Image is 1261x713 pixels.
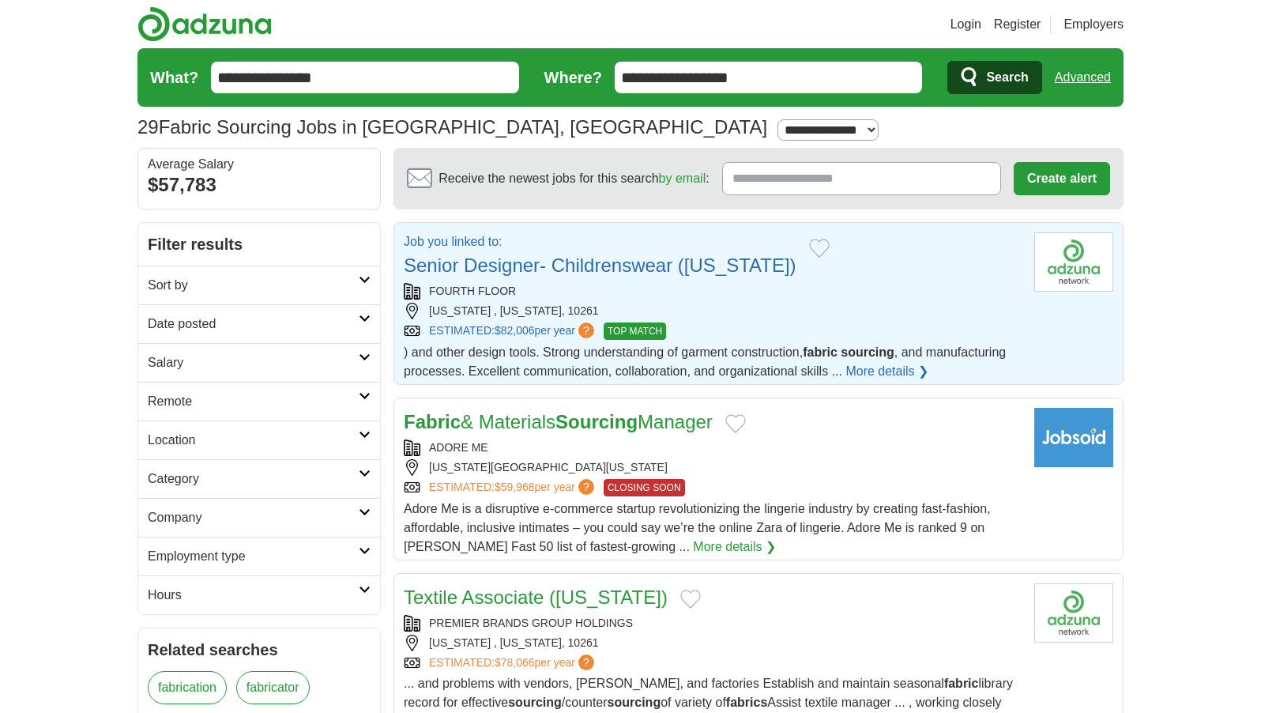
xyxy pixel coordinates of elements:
div: $57,783 [148,171,371,199]
a: Employment type [138,537,380,575]
a: Senior Designer- Childrenswear ([US_STATE]) [404,255,796,276]
p: Job you linked to: [404,232,796,251]
a: Remote [138,382,380,421]
span: Receive the newest jobs for this search : [439,169,709,188]
div: Average Salary [148,158,371,171]
a: Fabric& MaterialsSourcingManager [404,411,713,432]
img: Company logo [1034,408,1113,467]
span: 29 [137,113,159,141]
h1: Fabric Sourcing Jobs in [GEOGRAPHIC_DATA], [GEOGRAPHIC_DATA] [137,116,767,138]
span: $82,006 [495,324,535,337]
button: Search [947,61,1041,94]
h2: Related searches [148,638,371,662]
strong: sourcing [508,696,562,709]
a: by email [659,172,706,185]
h2: Remote [148,392,359,411]
h2: Location [148,431,359,450]
img: Adzuna logo [137,6,272,42]
a: Category [138,459,380,498]
h2: Employment type [148,547,359,566]
div: [US_STATE] , [US_STATE], 10261 [404,635,1022,651]
h2: Category [148,470,359,489]
a: Sort by [138,266,380,304]
strong: sourcing [841,345,894,359]
a: Textile Associate ([US_STATE]) [404,587,668,608]
a: fabrication [148,671,227,704]
a: Hours [138,575,380,614]
span: ? [578,655,594,670]
strong: fabric [803,345,838,359]
a: More details ❯ [693,538,776,556]
a: Date posted [138,304,380,343]
strong: fabric [944,677,979,690]
img: Company logo [1034,232,1113,292]
a: Company [138,498,380,537]
a: ESTIMATED:$59,968per year? [429,479,597,496]
a: Employers [1063,15,1124,34]
button: Add to favorite jobs [680,590,701,609]
a: Register [994,15,1041,34]
span: $78,066 [495,656,535,669]
button: Add to favorite jobs [725,414,746,433]
div: [US_STATE] , [US_STATE], 10261 [404,303,1022,319]
h2: Sort by [148,276,359,295]
span: CLOSING SOON [604,479,685,496]
span: $59,968 [495,481,535,493]
span: TOP MATCH [604,323,666,340]
span: ? [578,323,594,338]
label: Where? [544,66,602,89]
a: fabricator [236,671,310,704]
a: ESTIMATED:$78,066per year? [429,655,597,671]
strong: fabrics [726,696,767,709]
span: ) and other design tools. Strong understanding of garment construction, , and manufacturing proce... [404,345,1006,378]
button: Create alert [1014,162,1110,195]
a: Salary [138,343,380,382]
a: Advanced [1055,62,1111,93]
a: More details ❯ [845,362,928,381]
img: Company logo [1034,583,1113,643]
span: ? [578,479,594,495]
h2: Company [148,508,359,527]
div: [US_STATE][GEOGRAPHIC_DATA][US_STATE] [404,459,1022,476]
h2: Salary [148,353,359,372]
strong: Sourcing [555,411,638,432]
strong: sourcing [608,696,661,709]
h2: Date posted [148,315,359,334]
a: ESTIMATED:$82,006per year? [429,323,597,340]
span: Adore Me is a disruptive e-commerce startup revolutionizing the lingerie industry by creating fas... [404,502,991,553]
label: What? [150,66,198,89]
h2: Hours [148,586,359,605]
button: Add to favorite jobs [809,239,830,258]
strong: Fabric [404,411,461,432]
a: Location [138,421,380,459]
span: Search [986,62,1028,93]
div: ADORE ME [404,439,1022,456]
h2: Filter results [138,223,380,266]
div: PREMIER BRANDS GROUP HOLDINGS [404,615,1022,632]
a: Login [950,15,981,34]
div: FOURTH FLOOR [404,283,1022,300]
